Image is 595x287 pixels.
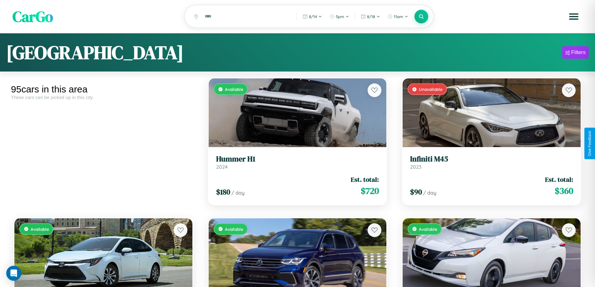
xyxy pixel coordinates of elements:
button: 5pm [326,12,352,22]
span: Est. total: [545,175,573,184]
button: Filters [562,46,589,59]
span: 8 / 18 [367,14,375,19]
button: 8/18 [358,12,383,22]
span: $ 90 [410,187,422,197]
span: 8 / 14 [309,14,317,19]
span: Unavailable [419,87,443,92]
div: These cars can be picked up in this city. [11,95,196,100]
div: Give Feedback [588,131,592,156]
span: $ 360 [555,185,573,197]
h3: Infiniti M45 [410,155,573,164]
span: / day [231,190,245,196]
button: 8/14 [300,12,325,22]
span: Available [31,226,49,232]
span: 5pm [336,14,344,19]
div: Filters [571,49,586,56]
span: 2023 [410,164,421,170]
button: Open menu [565,8,583,25]
h3: Hummer H1 [216,155,379,164]
h1: [GEOGRAPHIC_DATA] [6,40,184,65]
span: Available [419,226,437,232]
span: Available [225,226,243,232]
button: 11am [384,12,411,22]
a: Infiniti M452023 [410,155,573,170]
span: $ 180 [216,187,230,197]
span: 11am [394,14,403,19]
span: 2024 [216,164,228,170]
span: / day [423,190,436,196]
a: Hummer H12024 [216,155,379,170]
div: Open Intercom Messenger [6,266,21,281]
span: CarGo [12,6,53,27]
span: Est. total: [351,175,379,184]
span: $ 720 [361,185,379,197]
span: Available [225,87,243,92]
div: 95 cars in this area [11,84,196,95]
